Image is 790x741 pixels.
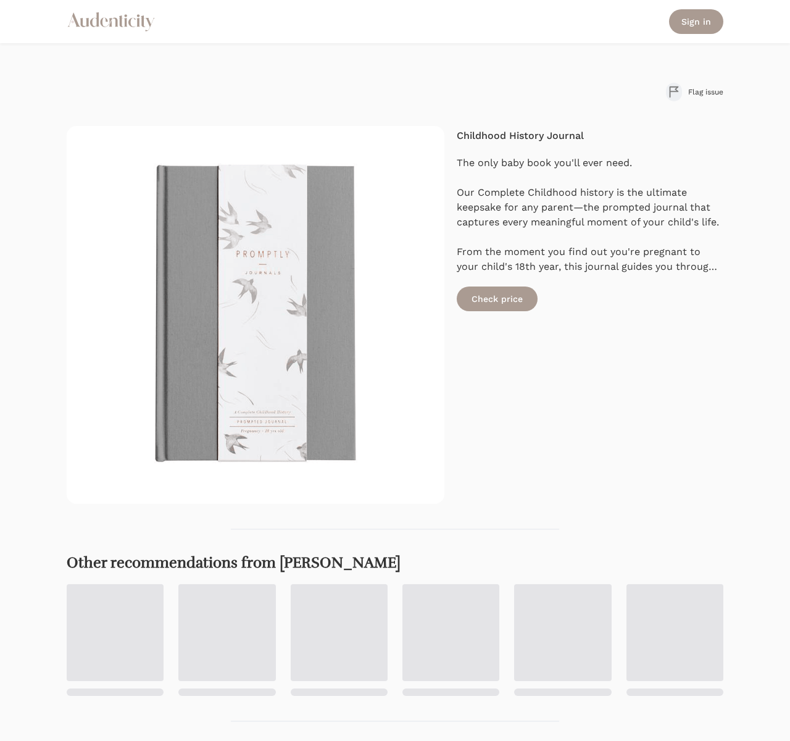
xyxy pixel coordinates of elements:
a: Sign in [669,9,723,34]
img: Childhood History Journal [67,126,444,504]
h4: Childhood History Journal [457,128,723,143]
div: The only baby book you'll ever need. Our Complete Childhood history is the ultimate keepsake for ... [457,156,723,274]
button: Flag issue [666,83,723,101]
a: Check price [457,287,538,311]
span: Flag issue [688,87,723,97]
h2: Other recommendations from [PERSON_NAME] [67,555,723,572]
